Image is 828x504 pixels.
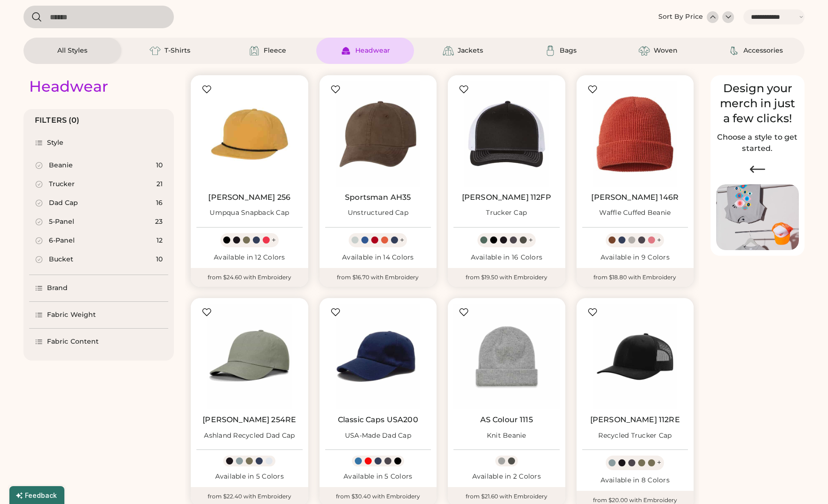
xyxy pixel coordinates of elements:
img: Fleece Icon [249,45,260,56]
img: Bags Icon [545,45,556,56]
div: Style [47,138,64,148]
div: Accessories [743,46,783,55]
div: from $18.80 with Embroidery [577,268,694,287]
a: Sportsman AH35 [345,193,411,202]
div: Jackets [458,46,483,55]
div: + [400,235,404,245]
a: [PERSON_NAME] 112FP [462,193,551,202]
div: 23 [155,217,163,227]
div: Available in 9 Colors [582,253,688,262]
div: Trucker [49,180,75,189]
div: from $24.60 with Embroidery [191,268,308,287]
iframe: Front Chat [783,462,824,502]
img: Accessories Icon [728,45,740,56]
div: 12 [156,236,163,245]
div: Waffle Cuffed Beanie [599,208,671,218]
div: from $16.70 with Embroidery [320,268,437,287]
div: Available in 2 Colors [453,472,560,481]
div: Headwear [355,46,390,55]
div: T-Shirts [164,46,190,55]
div: Fabric Weight [47,310,96,320]
div: Available in 5 Colors [196,472,303,481]
div: Bucket [49,255,73,264]
img: Richardson 256 Umpqua Snapback Cap [196,81,303,187]
div: 5-Panel [49,217,74,227]
div: + [529,235,533,245]
div: Umpqua Snapback Cap [210,208,289,218]
img: Jackets Icon [443,45,454,56]
div: + [272,235,276,245]
img: Richardson 112RE Recycled Trucker Cap [582,304,688,410]
div: + [657,235,661,245]
div: Ashland Recycled Dad Cap [204,431,295,441]
div: FILTERS (0) [35,115,80,126]
img: AS Colour 1115 Knit Beanie [453,304,560,410]
div: All Styles [57,46,87,55]
img: Woven Icon [639,45,650,56]
div: Brand [47,283,68,293]
h2: Choose a style to get started. [716,132,799,154]
a: Classic Caps USA200 [338,415,418,425]
div: Dad Cap [49,198,78,208]
div: Beanie [49,161,73,170]
img: Richardson 112FP Trucker Cap [453,81,560,187]
div: Recycled Trucker Cap [598,431,672,441]
a: [PERSON_NAME] 256 [208,193,290,202]
div: Available in 8 Colors [582,476,688,485]
div: Unstructured Cap [348,208,408,218]
img: Richardson 254RE Ashland Recycled Dad Cap [196,304,303,410]
img: Headwear Icon [340,45,352,56]
div: 21 [156,180,163,189]
div: Knit Beanie [487,431,526,441]
div: Trucker Cap [486,208,527,218]
div: Available in 12 Colors [196,253,303,262]
div: Fleece [264,46,286,55]
div: from $19.50 with Embroidery [448,268,565,287]
a: [PERSON_NAME] 146R [591,193,679,202]
div: Available in 16 Colors [453,253,560,262]
div: + [657,457,661,468]
div: 6-Panel [49,236,75,245]
div: Design your merch in just a few clicks! [716,81,799,126]
div: Woven [654,46,678,55]
a: [PERSON_NAME] 112RE [590,415,680,425]
div: 10 [156,255,163,264]
div: USA-Made Dad Cap [345,431,411,441]
div: Available in 14 Colors [325,253,431,262]
img: Image of Lisa Congdon Eye Print on T-Shirt and Hat [716,184,799,251]
img: Classic Caps USA200 USA-Made Dad Cap [325,304,431,410]
img: Richardson 146R Waffle Cuffed Beanie [582,81,688,187]
div: Fabric Content [47,337,99,346]
div: 16 [156,198,163,208]
img: T-Shirts Icon [149,45,161,56]
div: Headwear [29,77,108,96]
a: AS Colour 1115 [480,415,533,425]
div: Sort By Price [658,12,703,22]
img: Sportsman AH35 Unstructured Cap [325,81,431,187]
div: Bags [560,46,577,55]
div: Available in 5 Colors [325,472,431,481]
a: [PERSON_NAME] 254RE [203,415,296,425]
div: 10 [156,161,163,170]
